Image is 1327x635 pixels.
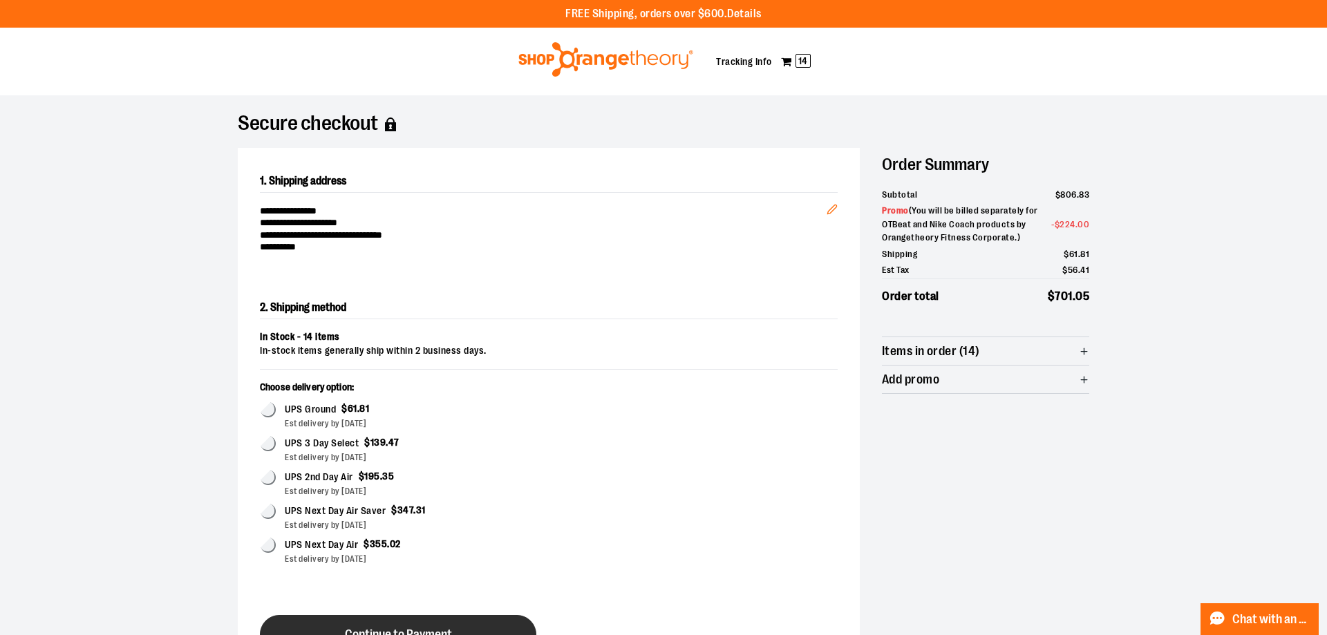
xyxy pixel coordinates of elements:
input: UPS Next Day Air$355.02Est delivery by [DATE] [260,537,274,551]
h2: 1. Shipping address [260,170,838,193]
div: Est delivery by [DATE] [285,519,538,531]
span: 701 [1055,290,1073,303]
button: Edit [816,182,849,230]
span: 47 [388,437,399,448]
span: Add promo [882,373,939,386]
span: 806 [1060,189,1077,200]
a: Details [727,8,762,20]
div: In Stock - 14 items [260,330,838,344]
span: 61 [1069,249,1078,259]
span: . [1078,265,1081,275]
span: . [1078,249,1081,259]
span: UPS Next Day Air Saver [285,503,386,519]
span: 05 [1075,290,1089,303]
span: UPS Ground [285,401,336,417]
span: UPS 3 Day Select [285,435,359,451]
span: 56 [1068,265,1078,275]
div: Est delivery by [DATE] [285,451,538,464]
span: Order total [882,287,939,305]
button: Add promo [882,366,1089,393]
h2: 2. Shipping method [260,296,838,319]
span: Shipping [882,247,917,261]
span: . [386,437,388,448]
span: Subtotal [882,188,917,202]
button: Items in order (14) [882,337,1089,365]
span: 00 [1077,219,1089,229]
span: $ [1055,189,1061,200]
span: $ [364,437,370,448]
div: Est delivery by [DATE] [285,417,538,430]
span: Chat with an Expert [1232,613,1310,626]
span: $ [391,504,397,515]
p: FREE Shipping, orders over $600. [565,6,762,22]
span: UPS 2nd Day Air [285,469,353,485]
span: . [1075,219,1078,229]
input: UPS Ground$61.81Est delivery by [DATE] [260,401,274,416]
span: $ [1048,290,1055,303]
span: $ [359,471,365,482]
img: Shop Orangetheory [516,42,695,77]
span: 224 [1060,219,1075,229]
span: UPS Next Day Air [285,537,358,553]
span: . [380,471,383,482]
div: Est delivery by [DATE] [285,485,538,497]
span: $ [1062,265,1068,275]
span: . [357,403,360,414]
span: 355 [370,538,388,549]
span: 02 [390,538,401,549]
span: $ [1055,219,1060,229]
span: $ [364,538,370,549]
span: Est Tax [882,263,910,277]
span: ( You will be billed separately for OTBeat and Nike Coach products by Orangetheory Fitness Corpor... [882,205,1038,243]
div: In-stock items generally ship within 2 business days. [260,344,838,358]
a: Tracking Info [716,56,772,67]
span: 81 [359,403,369,414]
p: Choose delivery option: [260,381,538,401]
h1: Secure checkout [238,117,1089,131]
span: 35 [382,471,394,482]
span: 347 [397,504,414,515]
span: 195 [364,471,380,482]
span: . [1077,189,1080,200]
span: 81 [1080,249,1089,259]
span: $ [1064,249,1069,259]
input: UPS 3 Day Select$139.47Est delivery by [DATE] [260,435,274,450]
span: 14 [796,54,811,68]
span: . [387,538,390,549]
div: Est delivery by [DATE] [285,553,538,565]
span: Items in order (14) [882,345,980,358]
span: $ [341,403,348,414]
span: . [1073,290,1076,303]
input: UPS 2nd Day Air$195.35Est delivery by [DATE] [260,469,274,484]
h2: Order Summary [882,148,1089,181]
span: Promo [882,205,909,216]
span: 31 [416,504,426,515]
span: 41 [1080,265,1089,275]
span: 139 [370,437,386,448]
button: Chat with an Expert [1201,603,1319,635]
input: UPS Next Day Air Saver$347.31Est delivery by [DATE] [260,503,274,518]
span: 61 [348,403,357,414]
span: . [413,504,416,515]
span: 83 [1079,189,1089,200]
span: - [1051,218,1089,231]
